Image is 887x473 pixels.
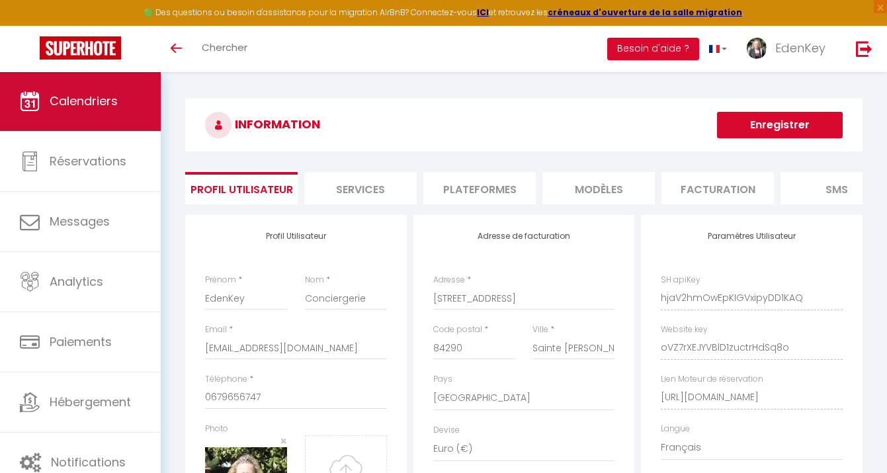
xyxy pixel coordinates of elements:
[661,172,774,204] li: Facturation
[185,99,863,151] h3: INFORMATION
[202,40,247,54] span: Chercher
[50,93,118,109] span: Calendriers
[542,172,655,204] li: MODÈLES
[280,435,287,447] button: Close
[737,26,842,72] a: ... EdenKey
[775,40,825,56] span: EdenKey
[433,274,465,286] label: Adresse
[661,373,763,386] label: Lien Moteur de réservation
[661,323,708,336] label: Website key
[205,232,387,241] h4: Profil Utilisateur
[40,36,121,60] img: Super Booking
[433,424,460,437] label: Devise
[280,433,287,449] span: ×
[661,274,700,286] label: SH apiKey
[433,323,482,336] label: Code postal
[661,232,843,241] h4: Paramètres Utilisateur
[304,172,417,204] li: Services
[185,172,298,204] li: Profil Utilisateur
[423,172,536,204] li: Plateformes
[205,323,227,336] label: Email
[477,7,489,18] a: ICI
[433,232,615,241] h4: Adresse de facturation
[50,394,131,410] span: Hébergement
[548,7,742,18] a: créneaux d'ouverture de la salle migration
[11,5,50,45] button: Ouvrir le widget de chat LiveChat
[205,423,228,435] label: Photo
[305,274,324,286] label: Nom
[532,323,548,336] label: Ville
[205,373,247,386] label: Téléphone
[50,153,126,169] span: Réservations
[607,38,699,60] button: Besoin d'aide ?
[50,273,103,290] span: Analytics
[433,373,452,386] label: Pays
[50,213,110,230] span: Messages
[192,26,257,72] a: Chercher
[856,40,872,57] img: logout
[747,38,767,59] img: ...
[205,274,236,286] label: Prénom
[50,333,112,350] span: Paiements
[717,112,843,138] button: Enregistrer
[51,454,126,470] span: Notifications
[661,423,690,435] label: Langue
